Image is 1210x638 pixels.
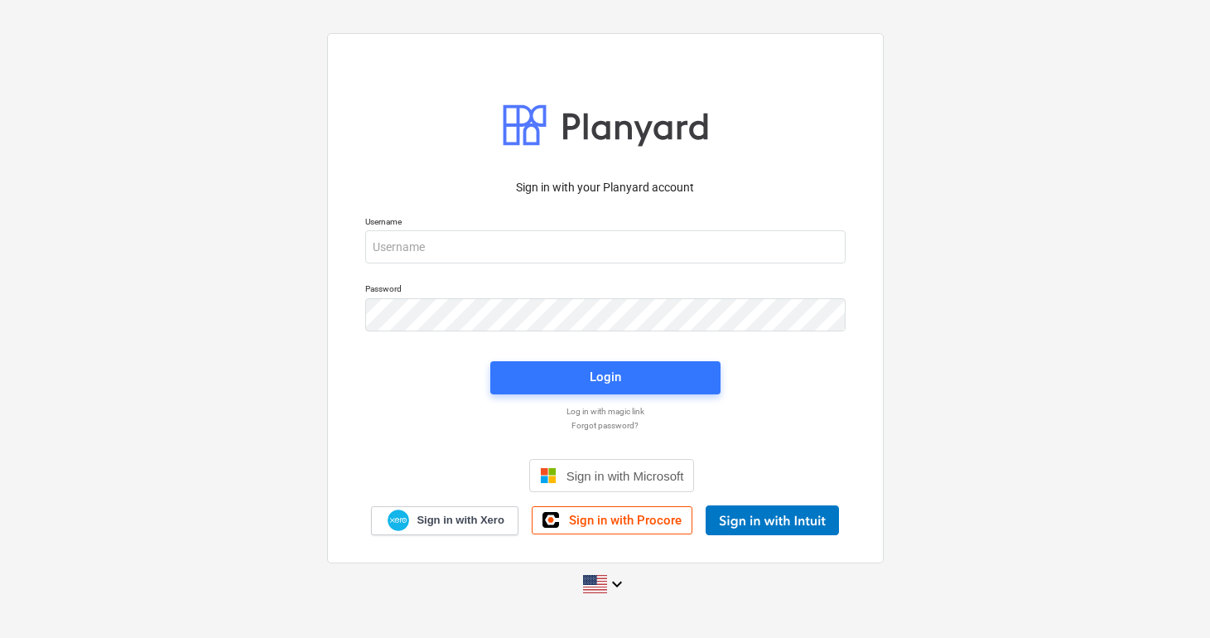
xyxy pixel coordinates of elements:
[607,574,627,594] i: keyboard_arrow_down
[540,467,557,484] img: Microsoft logo
[365,179,846,196] p: Sign in with your Planyard account
[365,216,846,230] p: Username
[357,420,854,431] a: Forgot password?
[417,513,504,528] span: Sign in with Xero
[532,506,692,534] a: Sign in with Procore
[590,366,621,388] div: Login
[566,469,684,483] span: Sign in with Microsoft
[490,361,721,394] button: Login
[371,506,518,535] a: Sign in with Xero
[388,510,409,532] img: Xero logo
[357,406,854,417] a: Log in with magic link
[569,513,682,528] span: Sign in with Procore
[365,283,846,297] p: Password
[365,230,846,263] input: Username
